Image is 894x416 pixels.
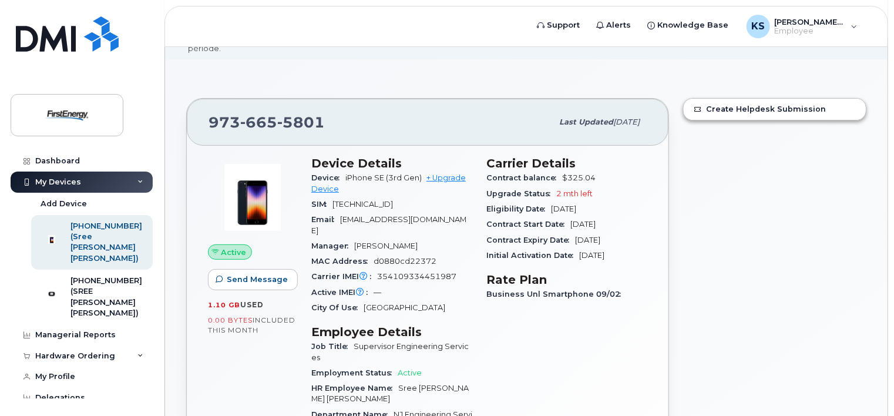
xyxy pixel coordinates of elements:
span: 0.00 Bytes [208,316,253,324]
span: Active [398,368,422,377]
span: Initial Activation Date [486,251,579,260]
span: Employment Status [311,368,398,377]
span: [PERSON_NAME] [PERSON_NAME] [775,17,845,26]
span: Email [311,215,340,224]
span: 354109334451987 [377,272,456,281]
span: included this month [208,316,295,335]
span: Alerts [607,19,631,31]
a: Create Helpdesk Submission [684,99,866,120]
h3: Carrier Details [486,156,647,170]
span: City Of Use [311,303,364,312]
span: used [240,300,264,309]
span: 1.10 GB [208,301,240,309]
span: Carrier IMEI [311,272,377,281]
span: Employee [775,26,845,36]
h3: Employee Details [311,325,472,339]
span: 2 mth left [556,189,593,198]
span: Last updated [559,118,613,126]
span: [DATE] [613,118,640,126]
span: [DATE] [551,204,576,213]
span: Contract Start Date [486,220,570,229]
span: Send Message [227,274,288,285]
span: Knowledge Base [658,19,729,31]
div: Kadiyala, Sree Surya Teja [738,15,866,38]
span: KS [751,19,765,33]
span: Upgrade Status [486,189,556,198]
span: Business Unl Smartphone 09/02 [486,290,627,298]
a: Alerts [589,14,640,37]
span: HR Employee Name [311,384,398,392]
span: [DATE] [575,236,600,244]
span: [PERSON_NAME] [354,241,418,250]
span: Support [547,19,580,31]
span: SIM [311,200,332,209]
span: 665 [240,113,277,131]
span: Job Title [311,342,354,351]
span: Active [221,247,247,258]
span: Active IMEI [311,288,374,297]
span: Supervisor Engineering Services [311,342,469,361]
span: Manager [311,241,354,250]
span: MAC Address [311,257,374,266]
span: [EMAIL_ADDRESS][DOMAIN_NAME] [311,215,466,234]
span: [GEOGRAPHIC_DATA] [364,303,445,312]
span: Eligibility Date [486,204,551,213]
span: [DATE] [579,251,604,260]
iframe: Messenger Launcher [843,365,885,407]
span: 5801 [277,113,325,131]
span: [DATE] [570,220,596,229]
img: image20231002-3703462-1angbar.jpeg [217,162,288,233]
span: d0880cd22372 [374,257,436,266]
a: Knowledge Base [640,14,737,37]
button: Send Message [208,269,298,290]
span: $325.04 [562,173,596,182]
a: + Upgrade Device [311,173,466,193]
span: [TECHNICAL_ID] [332,200,393,209]
span: Contract Expiry Date [486,236,575,244]
a: Support [529,14,589,37]
span: — [374,288,381,297]
h3: Rate Plan [486,273,647,287]
span: iPhone SE (3rd Gen) [345,173,422,182]
h3: Device Details [311,156,472,170]
span: Device [311,173,345,182]
span: Contract balance [486,173,562,182]
span: 973 [209,113,325,131]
